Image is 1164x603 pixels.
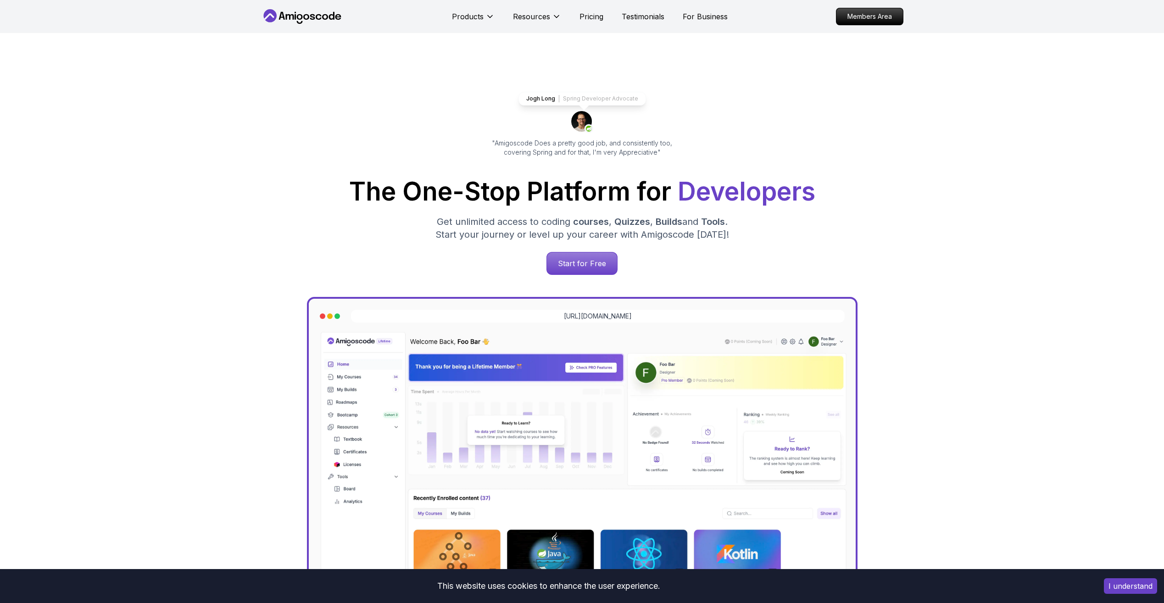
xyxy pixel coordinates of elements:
[513,11,561,29] button: Resources
[546,252,618,275] a: Start for Free
[579,11,603,22] a: Pricing
[701,216,725,227] span: Tools
[526,95,555,102] p: Jogh Long
[678,176,815,207] span: Developers
[573,216,609,227] span: courses
[571,111,593,133] img: josh long
[836,8,903,25] p: Members Area
[452,11,495,29] button: Products
[479,139,685,157] p: "Amigoscode Does a pretty good job, and consistently too, covering Spring and for that, I'm very ...
[452,11,484,22] p: Products
[683,11,728,22] a: For Business
[1104,578,1157,594] button: Accept cookies
[564,312,632,321] a: [URL][DOMAIN_NAME]
[547,252,617,274] p: Start for Free
[563,95,638,102] p: Spring Developer Advocate
[614,216,650,227] span: Quizzes
[622,11,664,22] a: Testimonials
[836,8,903,25] a: Members Area
[513,11,550,22] p: Resources
[656,216,682,227] span: Builds
[1107,546,1164,589] iframe: chat widget
[7,576,1090,596] div: This website uses cookies to enhance the user experience.
[428,215,736,241] p: Get unlimited access to coding , , and . Start your journey or level up your career with Amigosco...
[268,179,896,204] h1: The One-Stop Platform for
